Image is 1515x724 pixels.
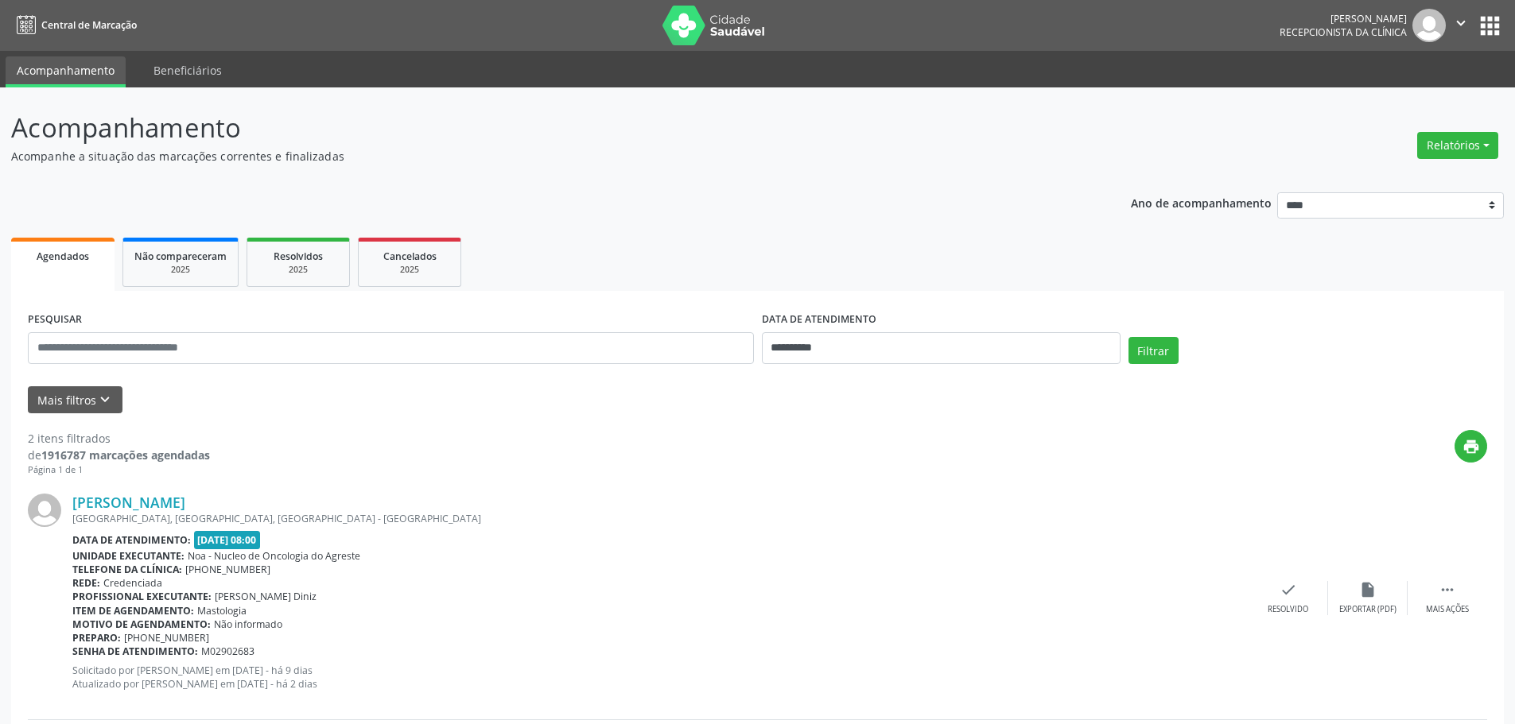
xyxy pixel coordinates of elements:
[72,664,1249,691] p: Solicitado por [PERSON_NAME] em [DATE] - há 9 dias Atualizado por [PERSON_NAME] em [DATE] - há 2 ...
[215,590,317,603] span: [PERSON_NAME] Diniz
[134,264,227,276] div: 2025
[762,308,876,332] label: DATA DE ATENDIMENTO
[188,549,360,563] span: Noa - Nucleo de Oncologia do Agreste
[1268,604,1308,615] div: Resolvido
[28,430,210,447] div: 2 itens filtrados
[134,250,227,263] span: Não compareceram
[28,308,82,332] label: PESQUISAR
[1280,12,1407,25] div: [PERSON_NAME]
[124,631,209,645] span: [PHONE_NUMBER]
[28,463,210,477] div: Página 1 de 1
[37,250,89,263] span: Agendados
[103,576,162,590] span: Credenciada
[11,148,1056,165] p: Acompanhe a situação das marcações correntes e finalizadas
[72,645,198,658] b: Senha de atendimento:
[72,590,212,603] b: Profissional executante:
[41,18,137,32] span: Central de Marcação
[1426,604,1469,615] div: Mais ações
[72,631,121,645] b: Preparo:
[1417,132,1498,159] button: Relatórios
[1280,581,1297,598] i: check
[41,447,210,463] strong: 1916787 marcações agendadas
[28,447,210,463] div: de
[1446,9,1476,42] button: 
[1452,14,1470,32] i: 
[11,12,137,38] a: Central de Marcação
[72,533,191,547] b: Data de atendimento:
[274,250,323,263] span: Resolvidos
[1476,12,1504,40] button: apps
[1412,9,1446,42] img: img
[72,494,185,511] a: [PERSON_NAME]
[194,531,261,549] span: [DATE] 08:00
[11,108,1056,148] p: Acompanhamento
[1339,604,1397,615] div: Exportar (PDF)
[185,563,270,576] span: [PHONE_NUMBER]
[72,549,185,563] b: Unidade executante:
[370,264,449,276] div: 2025
[1359,581,1377,598] i: insert_drive_file
[72,604,194,618] b: Item de agendamento:
[96,391,114,408] i: keyboard_arrow_down
[28,386,122,414] button: Mais filtroskeyboard_arrow_down
[383,250,437,263] span: Cancelados
[1463,438,1480,455] i: print
[72,512,1249,525] div: [GEOGRAPHIC_DATA], [GEOGRAPHIC_DATA], [GEOGRAPHIC_DATA] - [GEOGRAPHIC_DATA]
[197,604,247,618] span: Mastologia
[28,494,61,527] img: img
[1131,192,1272,212] p: Ano de acompanhamento
[1280,25,1407,39] span: Recepcionista da clínica
[1439,581,1456,598] i: 
[214,618,282,631] span: Não informado
[201,645,254,658] span: M02902683
[1128,337,1179,364] button: Filtrar
[142,56,233,84] a: Beneficiários
[1455,430,1487,463] button: print
[72,563,182,576] b: Telefone da clínica:
[72,576,100,590] b: Rede:
[6,56,126,87] a: Acompanhamento
[258,264,338,276] div: 2025
[72,618,211,631] b: Motivo de agendamento:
